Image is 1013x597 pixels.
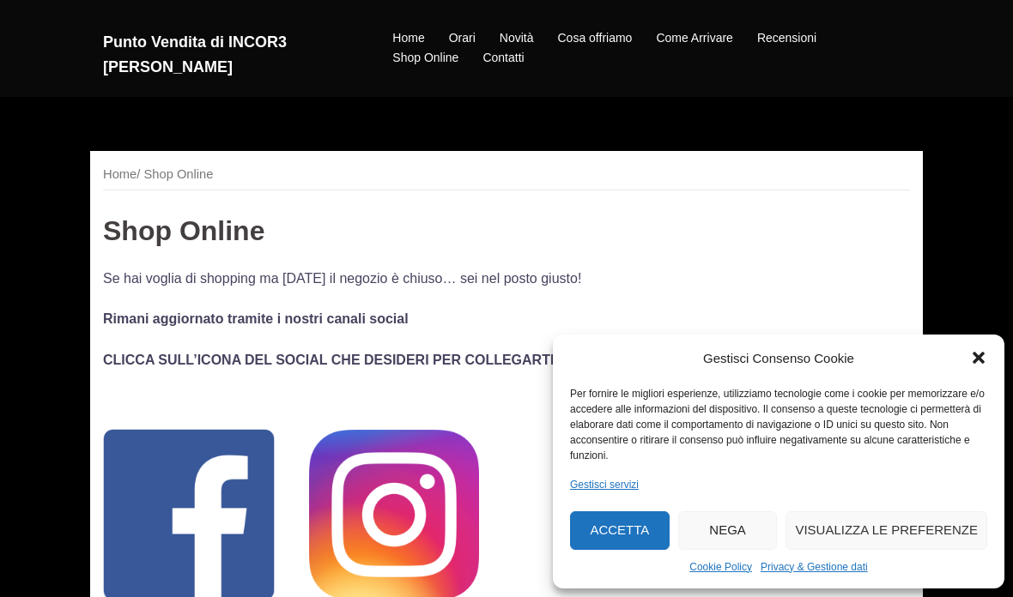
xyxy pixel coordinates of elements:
[703,347,854,370] div: Gestisci Consenso Cookie
[786,511,987,550] button: Visualizza le preferenze
[689,558,752,576] a: Cookie Policy
[570,476,639,493] a: Gestisci servizi
[570,386,986,463] div: Per fornire le migliori esperienze, utilizziamo tecnologie come i cookie per memorizzare e/o acce...
[570,511,670,550] button: Accetta
[970,349,987,366] div: Chiudi la finestra di dialogo
[761,558,868,576] a: Privacy & Gestione dati
[678,511,778,550] button: Nega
